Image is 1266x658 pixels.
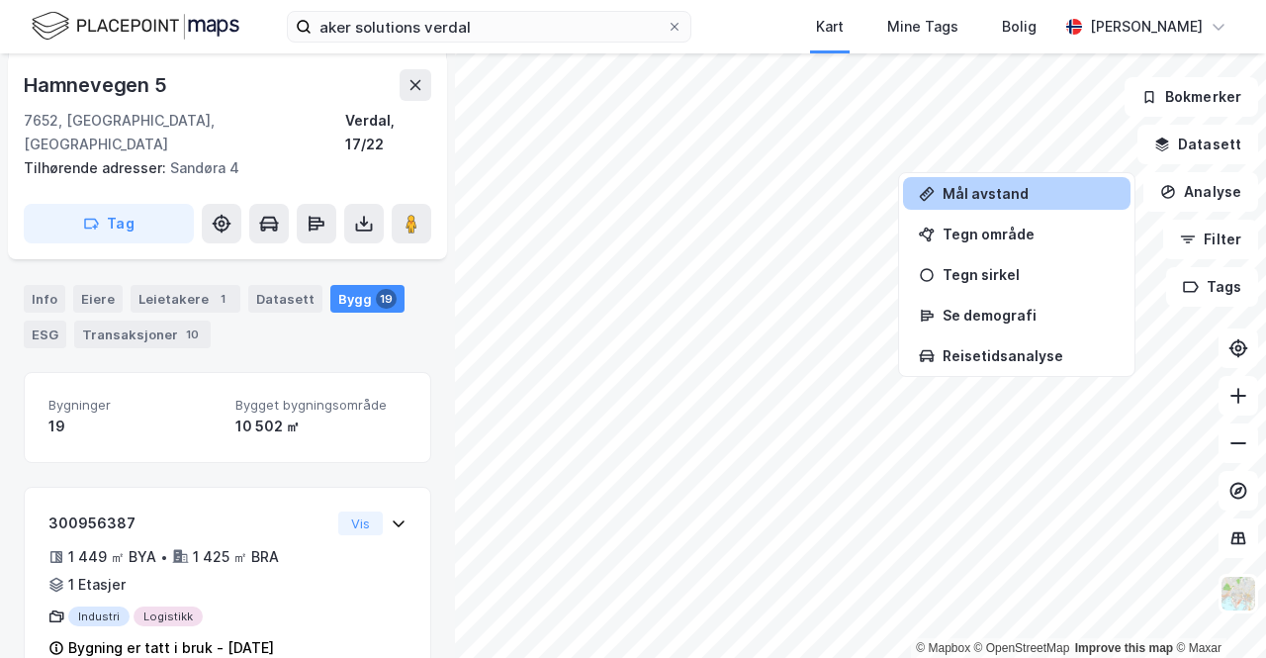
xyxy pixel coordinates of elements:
div: Mine Tags [887,15,958,39]
img: logo.f888ab2527a4732fd821a326f86c7f29.svg [32,9,239,44]
div: Eiere [73,285,123,313]
div: 1 449 ㎡ BYA [68,545,156,569]
div: Hamnevegen 5 [24,69,171,101]
span: Bygninger [48,397,220,414]
span: Bygget bygningsområde [235,397,407,414]
div: Kart [816,15,844,39]
div: Reisetidsanalyse [943,347,1115,364]
div: [PERSON_NAME] [1090,15,1203,39]
button: Tags [1166,267,1258,307]
a: Mapbox [916,641,970,655]
div: 1 425 ㎡ BRA [193,545,279,569]
div: Verdal, 17/22 [345,109,431,156]
div: 19 [376,289,397,309]
div: Tegn sirkel [943,266,1115,283]
div: 300956387 [48,512,330,535]
div: ESG [24,321,66,348]
div: 1 Etasjer [68,573,126,597]
div: Datasett [248,285,322,313]
div: 19 [48,415,220,438]
div: Transaksjoner [74,321,211,348]
iframe: Chat Widget [1167,563,1266,658]
button: Vis [338,512,383,535]
div: Leietakere [131,285,240,313]
div: Sandøra 4 [24,156,415,180]
a: Improve this map [1075,641,1173,655]
div: Se demografi [943,307,1115,324]
span: Tilhørende adresser: [24,159,170,176]
div: 10 [182,325,203,344]
div: Mål avstand [943,185,1115,202]
a: OpenStreetMap [974,641,1070,655]
div: 7652, [GEOGRAPHIC_DATA], [GEOGRAPHIC_DATA] [24,109,345,156]
div: Bygg [330,285,405,313]
button: Filter [1163,220,1258,259]
input: Søk på adresse, matrikkel, gårdeiere, leietakere eller personer [312,12,667,42]
div: Info [24,285,65,313]
div: 10 502 ㎡ [235,415,407,438]
div: Bolig [1002,15,1037,39]
div: 1 [213,289,232,309]
div: Tegn område [943,226,1115,242]
button: Analyse [1143,172,1258,212]
button: Bokmerker [1125,77,1258,117]
button: Tag [24,204,194,243]
div: • [160,549,168,565]
button: Datasett [1137,125,1258,164]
